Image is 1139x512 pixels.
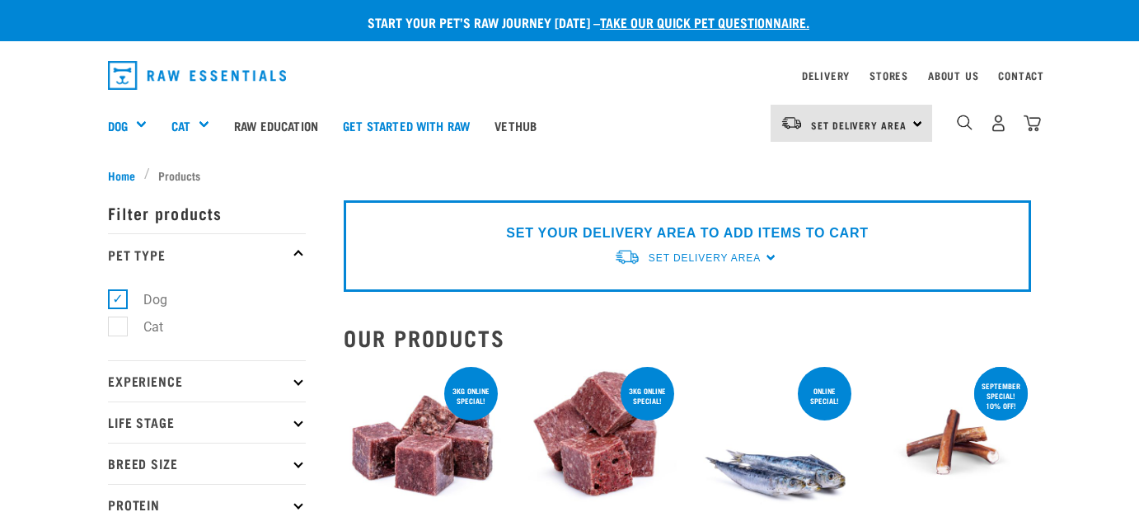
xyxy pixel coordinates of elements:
a: Vethub [482,92,549,158]
a: Raw Education [222,92,330,158]
a: Get started with Raw [330,92,482,158]
img: Raw Essentials Logo [108,61,286,90]
a: Home [108,167,144,184]
p: Pet Type [108,233,306,275]
a: Cat [171,116,190,135]
div: September special! 10% off! [974,373,1028,418]
a: Contact [998,73,1044,78]
div: ONLINE SPECIAL! [798,378,851,413]
a: About Us [928,73,978,78]
img: van-moving.png [780,115,803,130]
div: 3kg online special! [444,378,498,413]
span: Set Delivery Area [649,252,761,264]
img: user.png [990,115,1007,132]
span: Home [108,167,135,184]
label: Cat [117,317,170,337]
a: take our quick pet questionnaire. [600,18,809,26]
img: home-icon@2x.png [1024,115,1041,132]
p: Life Stage [108,402,306,443]
p: Filter products [108,192,306,233]
a: Stores [869,73,908,78]
img: van-moving.png [614,248,640,265]
img: home-icon-1@2x.png [957,115,973,130]
a: Dog [108,116,128,135]
h2: Our Products [344,325,1031,350]
nav: breadcrumbs [108,167,1031,184]
p: Experience [108,360,306,402]
label: Dog [117,289,174,310]
div: 3kg online special! [621,378,674,413]
p: Breed Size [108,443,306,484]
nav: dropdown navigation [95,54,1044,96]
span: Set Delivery Area [811,122,907,128]
a: Delivery [802,73,850,78]
p: SET YOUR DELIVERY AREA TO ADD ITEMS TO CART [506,223,868,243]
